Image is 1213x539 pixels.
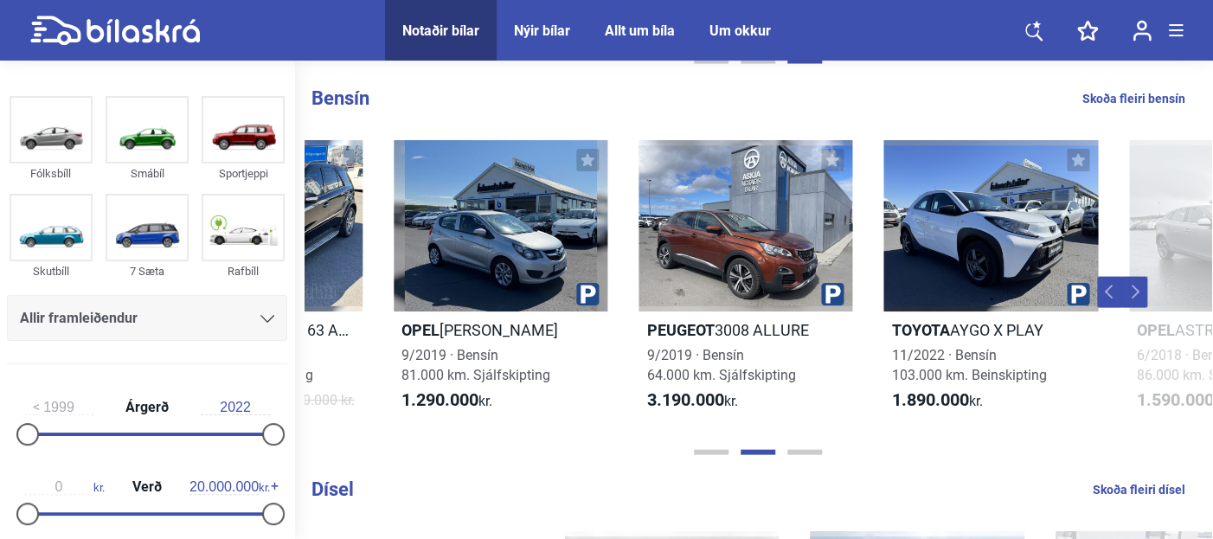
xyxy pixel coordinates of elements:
a: Notaðir bílar [402,22,479,39]
a: Um okkur [709,22,771,39]
button: Page 2 [741,450,775,455]
button: Page 1 [694,59,728,64]
button: Page 1 [694,450,728,455]
div: Sportjeppi [202,164,285,183]
a: Skoða fleiri bensín [1082,87,1185,110]
b: Toyota [891,321,949,339]
b: Dísel [311,478,354,500]
button: Page 2 [741,59,775,64]
a: Allt um bíla [605,22,675,39]
a: Nýir bílar [514,22,570,39]
b: 1.290.000 [401,389,478,410]
a: Peugeot3008 ALLURE9/2019 · Bensín64.000 km. Sjálfskipting3.190.000kr. [639,140,852,427]
span: 3.990.000 kr. [276,390,355,411]
div: Smábíl [106,164,189,183]
span: Verð [128,480,166,494]
b: Opel [1137,321,1175,339]
span: kr. [891,390,982,411]
div: 7 Sæta [106,261,189,281]
a: ToyotaAYGO X PLAY11/2022 · Bensín103.000 km. Beinskipting1.890.000kr. [883,140,1097,427]
h2: 3008 ALLURE [639,320,852,340]
span: 9/2019 · Bensín 81.000 km. Sjálfskipting [401,347,550,383]
div: Skutbíll [10,261,93,281]
h2: AYGO X PLAY [883,320,1097,340]
a: Skoða fleiri dísel [1093,478,1185,501]
b: Opel [401,321,440,339]
b: Peugeot [646,321,714,339]
b: 1.890.000 [891,389,968,410]
button: Page 3 [787,450,822,455]
b: 3.190.000 [646,389,723,410]
div: Rafbíll [202,261,285,281]
button: Next [1121,277,1147,308]
b: Bensín [311,87,369,109]
span: kr. [24,479,105,495]
span: 11/2022 · Bensín 103.000 km. Beinskipting [891,347,1046,383]
img: user-login.svg [1133,20,1152,42]
div: Fólksbíll [10,164,93,183]
h2: [PERSON_NAME] [394,320,607,340]
span: 9/2019 · Bensín 64.000 km. Sjálfskipting [646,347,795,383]
span: kr. [646,390,737,411]
span: Árgerð [121,401,173,414]
span: Allir framleiðendur [20,306,138,330]
button: Previous [1097,277,1123,308]
button: Page 3 [787,59,822,64]
span: kr. [189,479,270,495]
a: Opel[PERSON_NAME]9/2019 · Bensín81.000 km. Sjálfskipting1.290.000kr. [394,140,607,427]
span: kr. [401,390,492,411]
